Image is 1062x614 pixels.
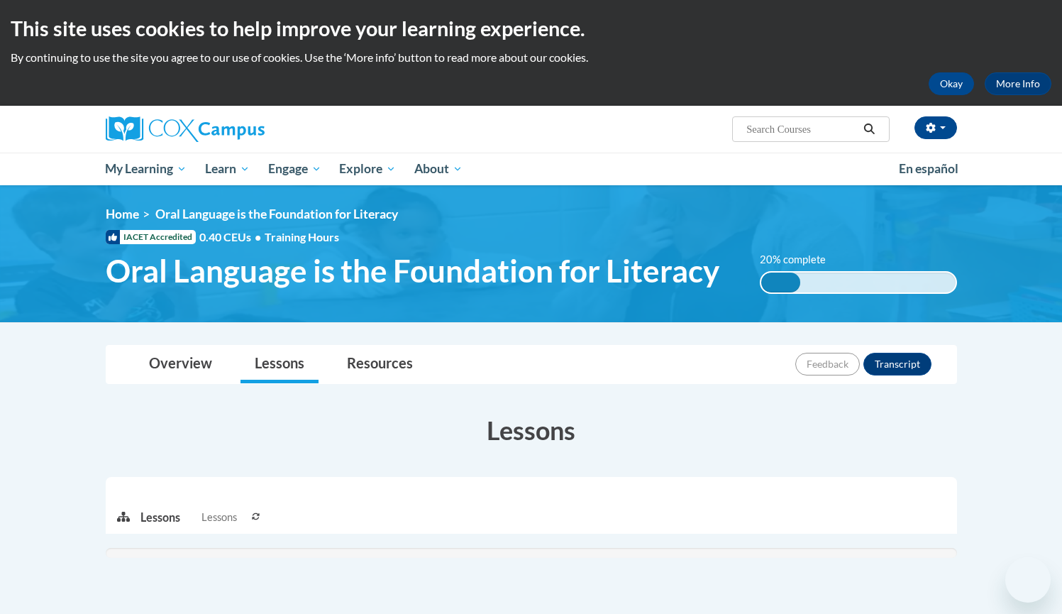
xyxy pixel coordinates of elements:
[155,207,398,221] span: Oral Language is the Foundation for Literacy
[795,353,860,375] button: Feedback
[105,160,187,177] span: My Learning
[899,161,958,176] span: En español
[255,230,261,243] span: •
[1005,557,1051,603] iframe: Button to launch messaging window
[863,353,931,375] button: Transcript
[745,121,858,138] input: Search Courses
[265,230,339,243] span: Training Hours
[11,50,1051,65] p: By continuing to use the site you agree to our use of cookies. Use the ‘More info’ button to read...
[985,72,1051,95] a: More Info
[333,346,427,383] a: Resources
[106,116,375,142] a: Cox Campus
[201,510,237,525] span: Lessons
[761,273,800,292] div: 20% complete
[205,160,250,177] span: Learn
[268,160,321,177] span: Engage
[914,116,957,139] button: Account Settings
[259,153,331,185] a: Engage
[106,230,196,244] span: IACET Accredited
[240,346,319,383] a: Lessons
[140,510,180,525] p: Lessons
[106,116,265,142] img: Cox Campus
[339,160,396,177] span: Explore
[199,229,265,245] span: 0.40 CEUs
[929,72,974,95] button: Okay
[135,346,226,383] a: Overview
[196,153,259,185] a: Learn
[858,121,880,138] button: Search
[405,153,472,185] a: About
[890,154,968,184] a: En español
[760,252,841,268] label: 20% complete
[414,160,463,177] span: About
[96,153,197,185] a: My Learning
[84,153,978,185] div: Main menu
[11,14,1051,43] h2: This site uses cookies to help improve your learning experience.
[106,207,139,221] a: Home
[330,153,405,185] a: Explore
[106,252,719,290] span: Oral Language is the Foundation for Literacy
[106,412,957,448] h3: Lessons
